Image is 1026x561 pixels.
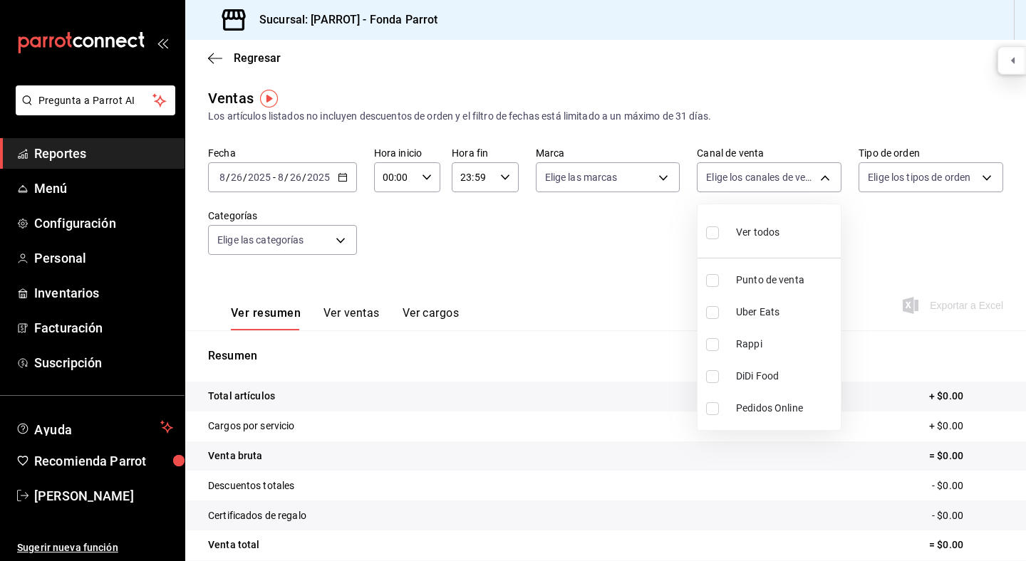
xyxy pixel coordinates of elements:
[260,90,278,108] img: Tooltip marker
[736,273,835,288] span: Punto de venta
[736,225,779,240] span: Ver todos
[736,337,835,352] span: Rappi
[736,369,835,384] span: DiDi Food
[736,401,835,416] span: Pedidos Online
[736,305,835,320] span: Uber Eats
